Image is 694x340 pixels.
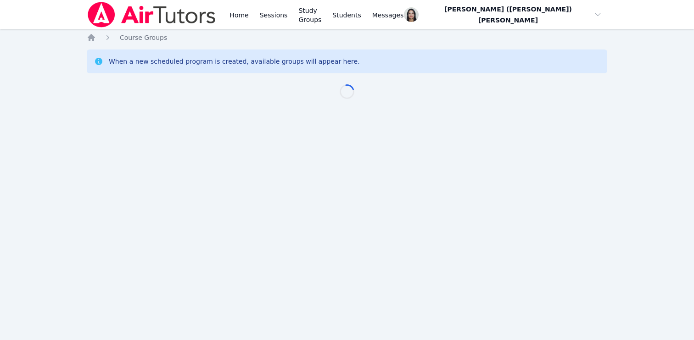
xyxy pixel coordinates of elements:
[109,57,360,66] div: When a new scheduled program is created, available groups will appear here.
[87,2,217,27] img: Air Tutors
[372,11,404,20] span: Messages
[120,33,167,42] a: Course Groups
[87,33,607,42] nav: Breadcrumb
[120,34,167,41] span: Course Groups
